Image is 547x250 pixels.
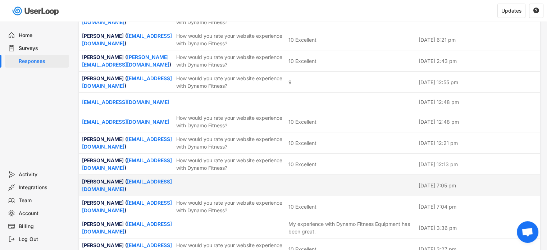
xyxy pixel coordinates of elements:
div: [DATE] 3:36 pm [419,224,537,232]
a: [EMAIL_ADDRESS][DOMAIN_NAME] [82,221,172,235]
div: Surveys [19,45,66,52]
div: [DATE] 6:21 pm [419,36,537,44]
img: userloop-logo-01.svg [11,4,61,18]
div: 10 Excellent [288,36,316,44]
div: How would you rate your website experience with Dynamo Fitness? [176,53,284,68]
div: My experience with Dynamo Fitness Equipment has been great. [288,220,414,235]
div: [PERSON_NAME] ( ) [82,156,172,172]
div: 9 [288,78,292,86]
div: Integrations [19,184,66,191]
a: [EMAIL_ADDRESS][DOMAIN_NAME] [82,75,172,89]
div: [DATE] 7:05 pm [419,182,537,189]
a: [EMAIL_ADDRESS][DOMAIN_NAME] [82,119,169,125]
div: [DATE] 2:43 pm [419,57,537,65]
div: [PERSON_NAME] ( ) [82,135,172,150]
div: [DATE] 7:04 pm [419,203,537,210]
text:  [533,7,539,14]
div: [PERSON_NAME] ( ) [82,220,172,235]
div: Account [19,210,66,217]
div: Billing [19,223,66,230]
div: [DATE] 12:13 pm [419,160,537,168]
a: [EMAIL_ADDRESS][DOMAIN_NAME] [82,200,172,213]
div: Responses [19,58,66,65]
div: 10 Excellent [288,203,316,210]
div: How would you rate your website experience with Dynamo Fitness? [176,32,284,47]
div: How would you rate your website experience with Dynamo Fitness? [176,156,284,172]
div: [PERSON_NAME] ( ) [82,178,172,193]
div: How would you rate your website experience with Dynamo Fitness? [176,199,284,214]
div: [DATE] 12:55 pm [419,78,537,86]
div: Open chat [517,221,538,243]
a: [EMAIL_ADDRESS][DOMAIN_NAME] [82,178,172,192]
div: [PERSON_NAME] ( ) [82,32,172,47]
div: Home [19,32,66,39]
div: [PERSON_NAME] ( ) [82,74,172,90]
a: [EMAIL_ADDRESS][DOMAIN_NAME] [82,157,172,171]
div: 10 Excellent [288,139,316,147]
button:  [533,8,539,14]
div: 10 Excellent [288,160,316,168]
div: [PERSON_NAME] ( ) [82,53,172,68]
a: [EMAIL_ADDRESS][DOMAIN_NAME] [82,33,172,46]
div: 10 Excellent [288,57,316,65]
div: Log Out [19,236,66,243]
div: Team [19,197,66,204]
div: [PERSON_NAME] ( ) [82,199,172,214]
a: [EMAIL_ADDRESS][DOMAIN_NAME] [82,99,169,105]
div: [DATE] 12:21 pm [419,139,537,147]
div: 10 Excellent [288,118,316,126]
div: [DATE] 12:48 pm [419,118,537,126]
div: How would you rate your website experience with Dynamo Fitness? [176,74,284,90]
div: How would you rate your website experience with Dynamo Fitness? [176,114,284,129]
div: How would you rate your website experience with Dynamo Fitness? [176,135,284,150]
div: Updates [501,8,521,13]
a: [EMAIL_ADDRESS][DOMAIN_NAME] [82,136,172,150]
div: Activity [19,171,66,178]
div: [DATE] 12:48 pm [419,98,537,106]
